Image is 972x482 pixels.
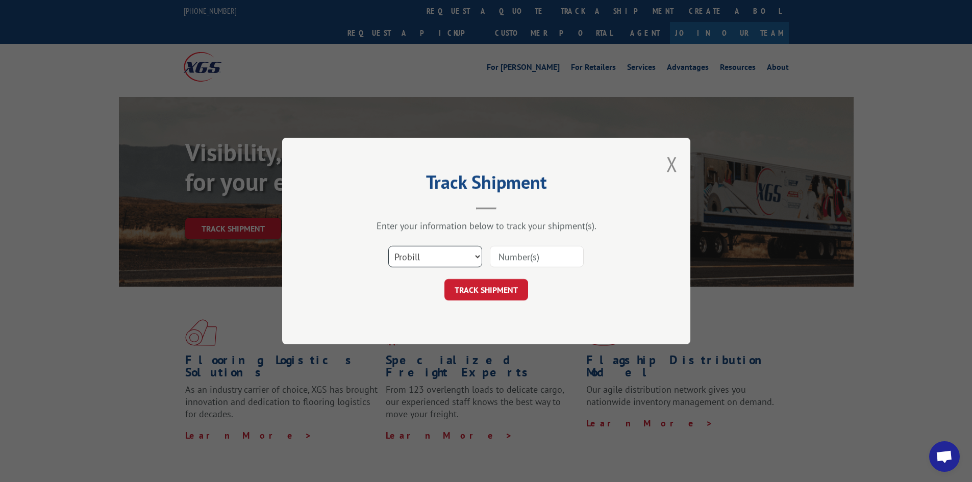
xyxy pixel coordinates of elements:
[666,150,678,177] button: Close modal
[333,220,639,232] div: Enter your information below to track your shipment(s).
[444,279,528,300] button: TRACK SHIPMENT
[929,441,960,472] a: Open chat
[490,246,584,267] input: Number(s)
[333,175,639,194] h2: Track Shipment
